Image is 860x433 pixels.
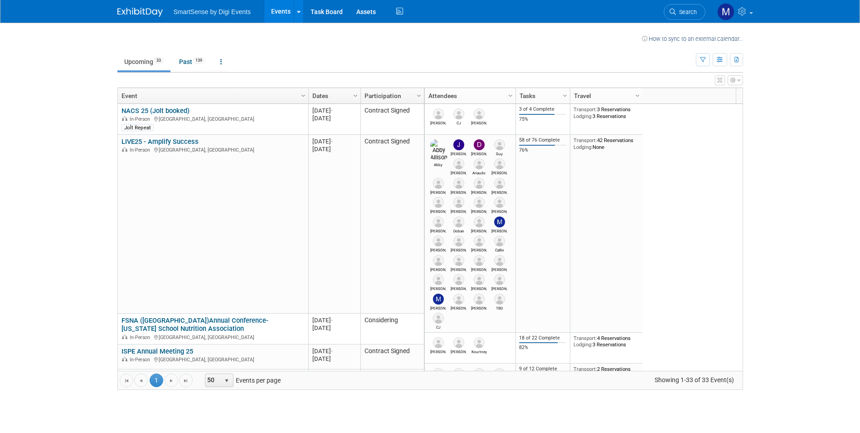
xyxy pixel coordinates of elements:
[433,274,444,285] img: Reschke Jason
[430,119,446,125] div: Sara Kaster
[453,274,464,285] img: Hesson John
[471,119,487,125] div: Chris Ashley
[121,146,304,153] div: [GEOGRAPHIC_DATA], [GEOGRAPHIC_DATA]
[520,88,564,103] a: Tasks
[573,144,593,150] span: Lodging:
[634,92,641,99] span: Column Settings
[453,294,464,305] img: Patty Hinton
[494,274,505,285] img: Matthew Schepers
[471,305,487,310] div: Henderson Steven
[453,236,464,246] img: Brent Forte
[312,107,356,114] div: [DATE]
[573,335,639,348] div: 4 Reservations 3 Reservations
[193,374,290,387] span: Events per page
[491,266,507,272] div: Driscoll Jason
[573,341,593,348] span: Lodging:
[573,366,639,379] div: 2 Reservations 3 Reservations
[121,115,304,123] div: [GEOGRAPHIC_DATA], [GEOGRAPHIC_DATA]
[474,158,485,169] img: Ariaudo Joe
[360,369,424,394] td: Contract Signed
[664,4,705,20] a: Search
[471,246,487,252] div: Brett Ventura
[134,374,148,387] a: Go to the previous page
[182,377,189,384] span: Go to the last page
[433,236,444,246] img: Alex Yang
[561,92,568,99] span: Column Settings
[130,357,153,363] span: In-Person
[491,285,507,291] div: Matthew Schepers
[474,255,485,266] img: Emily Miano
[453,108,464,119] img: CJ Lewis
[471,266,487,272] div: Emily Miano
[491,305,507,310] div: TBD
[312,324,356,332] div: [DATE]
[430,348,446,354] div: Laura Wisdom
[491,169,507,175] div: Sammy Kolt
[491,208,507,214] div: Jill Metz
[150,374,163,387] span: 1
[453,197,464,208] img: Danny Keough
[430,246,446,252] div: Alex Yang
[451,305,466,310] div: Patty Hinton
[172,53,212,70] a: Past139
[646,374,742,386] span: Showing 1-33 of 33 Event(s)
[491,246,507,252] div: Callin Godson-Green
[430,266,446,272] div: Carissa Conlee
[494,197,505,208] img: Jill Metz
[676,9,697,15] span: Search
[494,216,505,227] img: Madeleine Acevedo
[123,377,130,384] span: Go to the first page
[632,88,642,102] a: Column Settings
[573,335,597,341] span: Transport:
[494,368,505,379] img: Henderson Steven
[471,285,487,291] div: Griggs Josh
[430,139,447,161] img: Abby Allison
[223,377,230,384] span: select
[205,374,221,387] span: 50
[350,88,360,102] a: Column Settings
[471,169,487,175] div: Ariaudo Joe
[560,88,570,102] a: Column Settings
[494,158,505,169] img: Sammy Kolt
[312,138,356,145] div: [DATE]
[507,92,514,99] span: Column Settings
[494,236,505,246] img: Callin Godson-Green
[471,208,487,214] div: Deanna Cross
[430,227,446,233] div: Bethany Simmons
[331,107,333,114] span: -
[122,147,127,152] img: In-Person Event
[433,313,444,324] img: CJ Lewis
[130,116,153,122] span: In-Person
[451,246,466,252] div: Brent Forte
[312,316,356,324] div: [DATE]
[360,314,424,344] td: Considering
[519,366,566,372] div: 9 of 12 Complete
[474,216,485,227] img: Cody Lambert
[453,139,464,150] img: Jeff Eltringham
[453,178,464,189] img: Jimmy Furst
[121,107,189,115] a: NACS 25 (Jolt booked)
[471,348,487,354] div: Kourtney Miller
[433,255,444,266] img: Carissa Conlee
[494,255,505,266] img: Driscoll Jason
[451,227,466,233] div: Doban Phillippe
[573,137,639,150] div: 42 Reservations None
[433,216,444,227] img: Bethany Simmons
[494,294,505,305] img: TBD
[122,357,127,361] img: In-Person Event
[433,197,444,208] img: Michele Kimmet
[471,150,487,156] div: Dan Tiernan
[360,344,424,369] td: Contract Signed
[474,337,485,348] img: Kourtney Miller
[174,8,251,15] span: SmartSense by Digi Events
[474,368,485,379] img: Adi Lavi-Loebl
[574,88,636,103] a: Travel
[474,274,485,285] img: Griggs Josh
[122,335,127,339] img: In-Person Event
[519,106,566,113] div: 3 of 4 Complete
[331,138,333,145] span: -
[433,368,444,379] img: Griggs Josh
[352,92,359,99] span: Column Settings
[451,119,466,125] div: CJ Lewis
[312,88,355,103] a: Dates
